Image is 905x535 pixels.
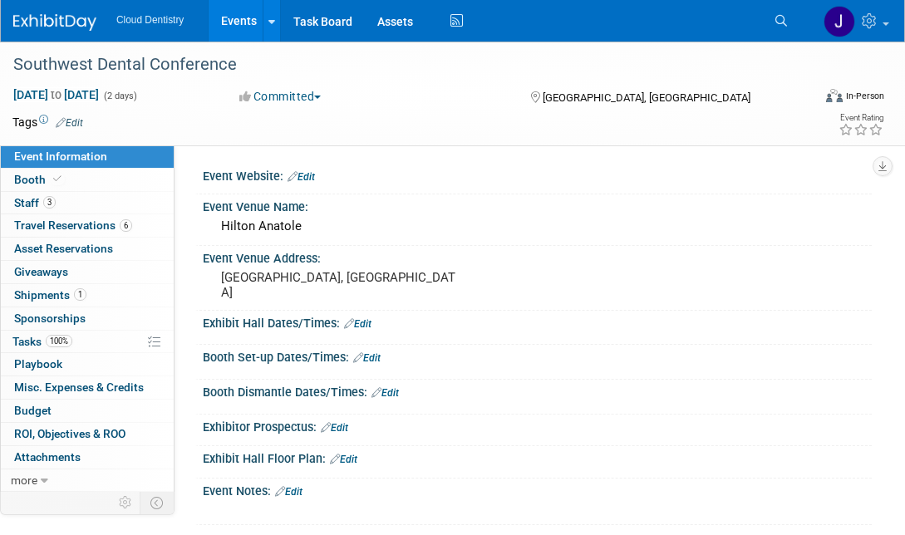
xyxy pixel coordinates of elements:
[221,270,463,300] pre: [GEOGRAPHIC_DATA], [GEOGRAPHIC_DATA]
[53,174,61,184] i: Booth reservation complete
[14,357,62,371] span: Playbook
[1,192,174,214] a: Staff3
[1,469,174,492] a: more
[14,173,65,186] span: Booth
[12,114,83,130] td: Tags
[14,265,68,278] span: Giveaways
[1,261,174,283] a: Giveaways
[1,423,174,445] a: ROI, Objectives & ROO
[1,353,174,375] a: Playbook
[288,171,315,183] a: Edit
[14,242,113,255] span: Asset Reservations
[750,86,884,111] div: Event Format
[1,169,174,191] a: Booth
[1,214,174,237] a: Travel Reservations6
[203,446,872,468] div: Exhibit Hall Floor Plan:
[12,87,100,102] span: [DATE] [DATE]
[111,492,140,513] td: Personalize Event Tab Strip
[14,312,86,325] span: Sponsorships
[1,307,174,330] a: Sponsorships
[215,214,859,239] div: Hilton Anatole
[1,238,174,260] a: Asset Reservations
[203,479,872,500] div: Event Notes:
[203,380,872,401] div: Booth Dismantle Dates/Times:
[14,288,86,302] span: Shipments
[203,345,872,366] div: Booth Set-up Dates/Times:
[102,91,137,101] span: (2 days)
[1,145,174,168] a: Event Information
[203,164,872,185] div: Event Website:
[1,284,174,307] a: Shipments1
[14,450,81,464] span: Attachments
[14,427,125,440] span: ROI, Objectives & ROO
[14,150,107,163] span: Event Information
[234,88,327,105] button: Committed
[14,196,56,209] span: Staff
[74,288,86,301] span: 1
[46,335,72,347] span: 100%
[203,194,872,215] div: Event Venue Name:
[1,376,174,399] a: Misc. Expenses & Credits
[14,404,52,417] span: Budget
[826,89,843,102] img: Format-Inperson.png
[203,311,872,332] div: Exhibit Hall Dates/Times:
[203,246,872,267] div: Event Venue Address:
[56,117,83,129] a: Edit
[839,114,883,122] div: Event Rating
[13,14,96,31] img: ExhibitDay
[12,335,72,348] span: Tasks
[43,196,56,209] span: 3
[7,50,798,80] div: Southwest Dental Conference
[824,6,855,37] img: Jessica Estrada
[371,387,399,399] a: Edit
[120,219,132,232] span: 6
[330,454,357,465] a: Edit
[1,331,174,353] a: Tasks100%
[14,218,132,232] span: Travel Reservations
[48,88,64,101] span: to
[344,318,371,330] a: Edit
[845,90,884,102] div: In-Person
[116,14,184,26] span: Cloud Dentistry
[543,91,750,104] span: [GEOGRAPHIC_DATA], [GEOGRAPHIC_DATA]
[1,446,174,469] a: Attachments
[11,474,37,487] span: more
[203,415,872,436] div: Exhibitor Prospectus:
[275,486,302,498] a: Edit
[353,352,381,364] a: Edit
[14,380,144,394] span: Misc. Expenses & Credits
[321,422,348,434] a: Edit
[1,400,174,422] a: Budget
[140,492,175,513] td: Toggle Event Tabs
